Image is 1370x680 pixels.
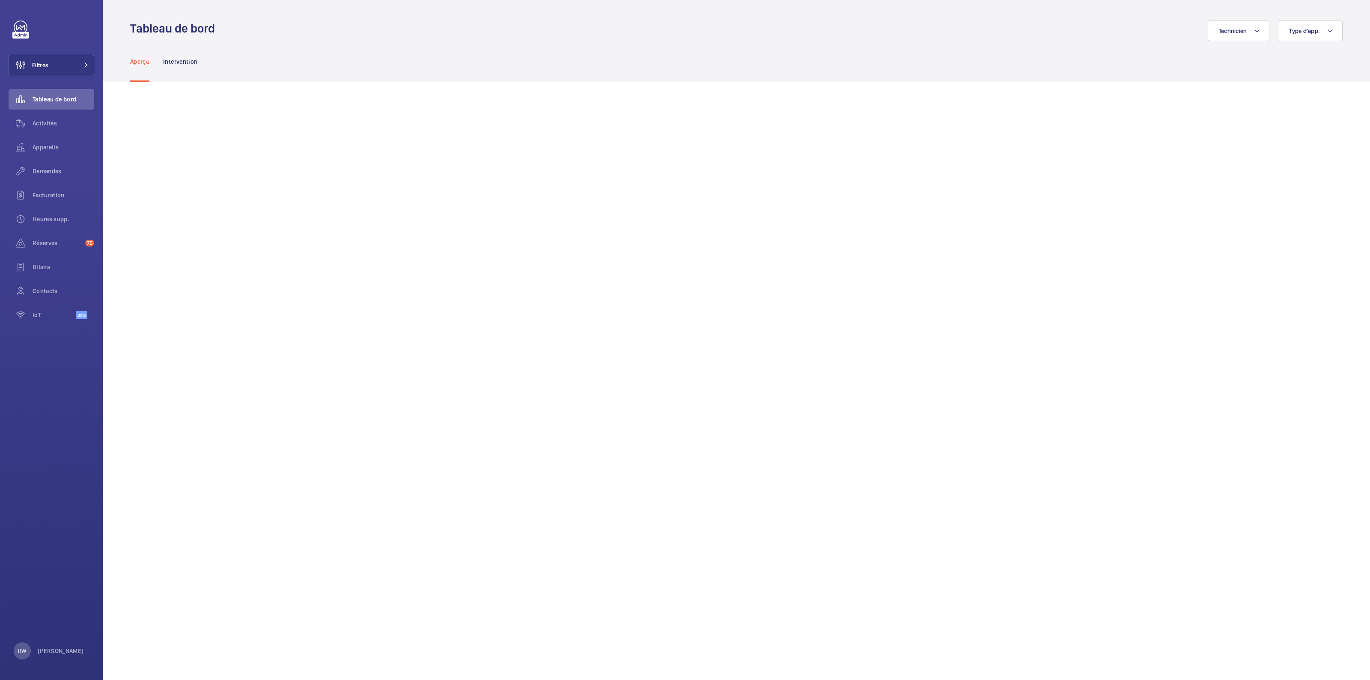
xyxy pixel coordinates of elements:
[76,311,87,319] span: Beta
[1218,27,1247,34] span: Technicien
[33,143,94,151] span: Appareils
[33,215,94,223] span: Heures supp.
[33,311,76,319] span: IoT
[33,119,94,128] span: Activités
[1278,21,1343,41] button: Type d'app.
[18,647,26,655] p: RW
[130,57,149,66] p: Aperçu
[33,263,94,271] span: Bilans
[33,191,94,199] span: Facturation
[1208,21,1270,41] button: Technicien
[85,240,94,246] span: 75
[163,57,197,66] p: Intervention
[38,647,84,655] p: [PERSON_NAME]
[130,21,220,36] h1: Tableau de bord
[33,287,94,295] span: Contacts
[33,95,94,104] span: Tableau de bord
[32,61,48,69] span: Filtres
[33,239,82,247] span: Réserves
[1289,27,1320,34] span: Type d'app.
[33,167,94,175] span: Demandes
[9,55,94,75] button: Filtres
